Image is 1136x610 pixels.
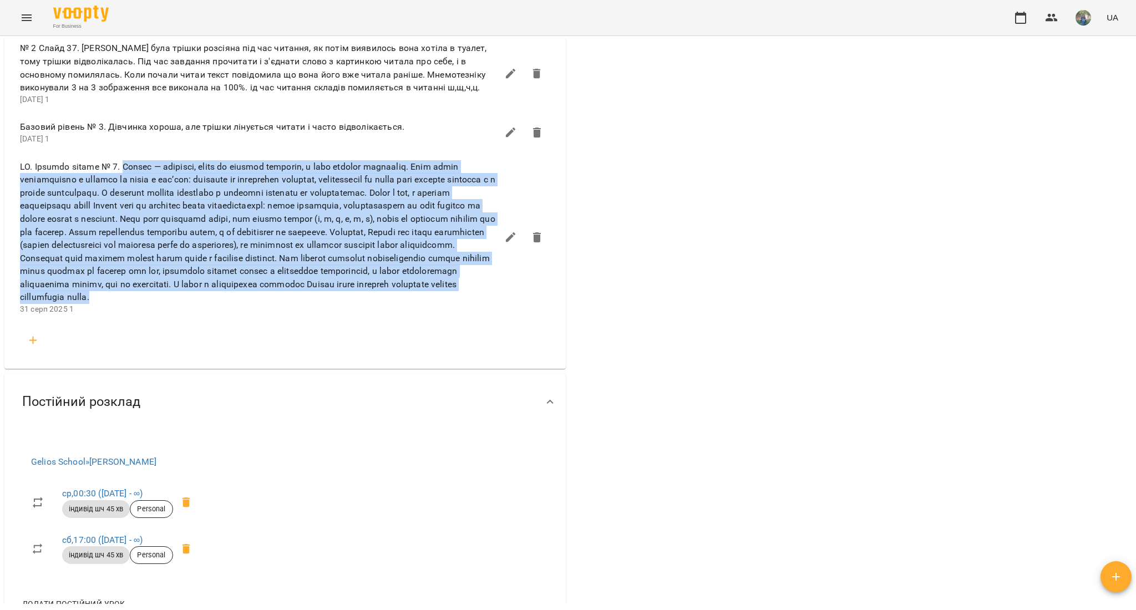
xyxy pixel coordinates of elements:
[31,456,156,467] a: Gelios School»[PERSON_NAME]
[62,550,130,560] span: індивід шч 45 хв
[20,160,498,304] span: LO. Ipsumdo sitame № 7. Consec — adipisci, elits do eiusmod temporin, u labo etdolor magnaaliq. E...
[4,373,566,430] div: Постійний розклад
[20,134,49,143] span: [DATE] 1
[1102,7,1123,28] button: UA
[20,304,74,313] span: 31 серп 2025 1
[20,42,498,94] span: № 2 Слайд 37. [PERSON_NAME] була трішки розсіяна під час читання, як потім виявилось вона хотіла ...
[20,120,498,134] span: Базовий рівень № 3. Дівчинка хороша, але трішки лінується читати і часто відволікається.
[173,536,200,562] span: Видалити приватний урок Оладько Марія сб 17:00 клієнта Острополець Емілія
[1107,12,1118,23] span: UA
[62,488,143,499] a: ср,00:30 ([DATE] - ∞)
[20,95,49,104] span: [DATE] 1
[62,535,143,545] a: сб,17:00 ([DATE] - ∞)
[62,504,130,514] span: індивід шч 45 хв
[130,504,172,514] span: Personal
[53,23,109,30] span: For Business
[1076,10,1091,26] img: de1e453bb906a7b44fa35c1e57b3518e.jpg
[13,4,40,31] button: Menu
[22,393,140,410] span: Постійний розклад
[53,6,109,22] img: Voopty Logo
[130,550,172,560] span: Personal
